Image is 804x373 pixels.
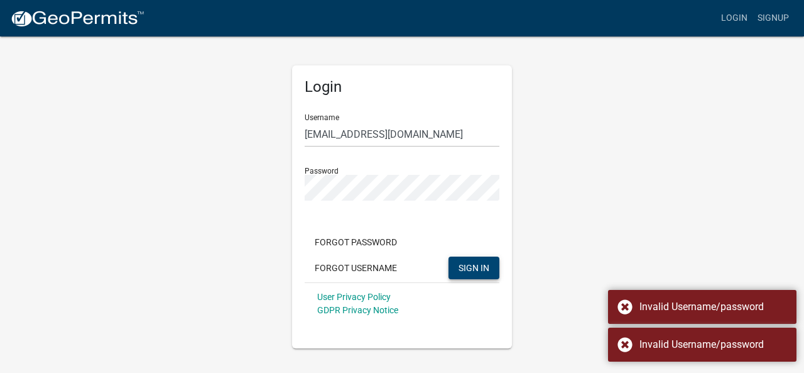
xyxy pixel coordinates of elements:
[448,257,499,279] button: SIGN IN
[305,231,407,253] button: Forgot Password
[639,299,787,315] div: Invalid Username/password
[305,257,407,279] button: Forgot Username
[317,292,391,302] a: User Privacy Policy
[305,78,499,96] h5: Login
[716,6,752,30] a: Login
[317,305,398,315] a: GDPR Privacy Notice
[459,262,489,272] span: SIGN IN
[639,337,787,352] div: Invalid Username/password
[752,6,794,30] a: Signup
